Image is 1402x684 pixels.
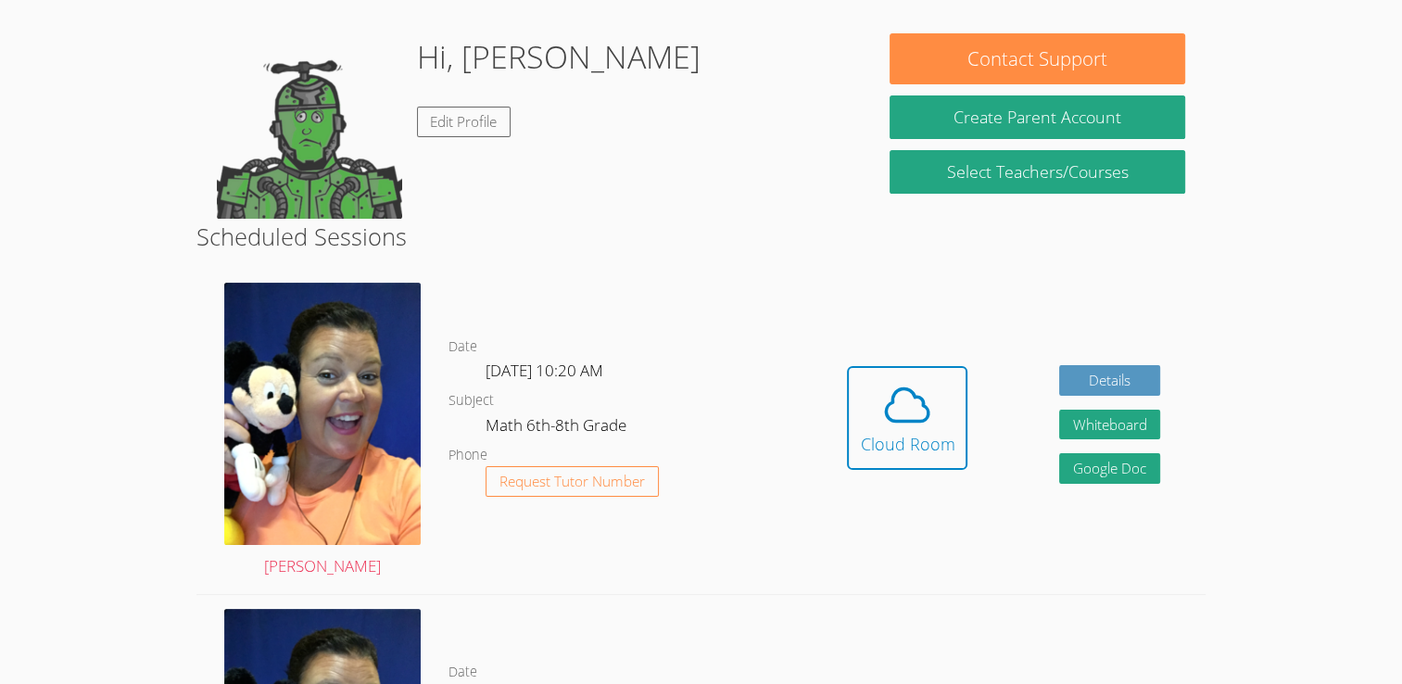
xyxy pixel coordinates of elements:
img: avatar.png [224,283,421,545]
h2: Scheduled Sessions [196,219,1206,254]
a: Google Doc [1059,453,1161,484]
h1: Hi, [PERSON_NAME] [417,33,701,81]
button: Create Parent Account [890,95,1186,139]
a: Edit Profile [417,107,512,137]
div: Cloud Room [860,431,954,457]
a: Select Teachers/Courses [890,150,1186,194]
dt: Date [448,661,477,684]
a: Details [1059,365,1161,396]
a: [PERSON_NAME] [224,283,421,580]
span: Request Tutor Number [499,475,645,488]
dt: Date [448,336,477,359]
button: Request Tutor Number [486,466,659,497]
button: Whiteboard [1059,410,1161,440]
dt: Subject [448,389,494,412]
dd: Math 6th-8th Grade [486,412,630,444]
dt: Phone [448,444,487,467]
button: Contact Support [890,33,1186,84]
button: Cloud Room [847,366,967,470]
span: [DATE] 10:20 AM [486,360,603,381]
img: default.png [217,33,402,219]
